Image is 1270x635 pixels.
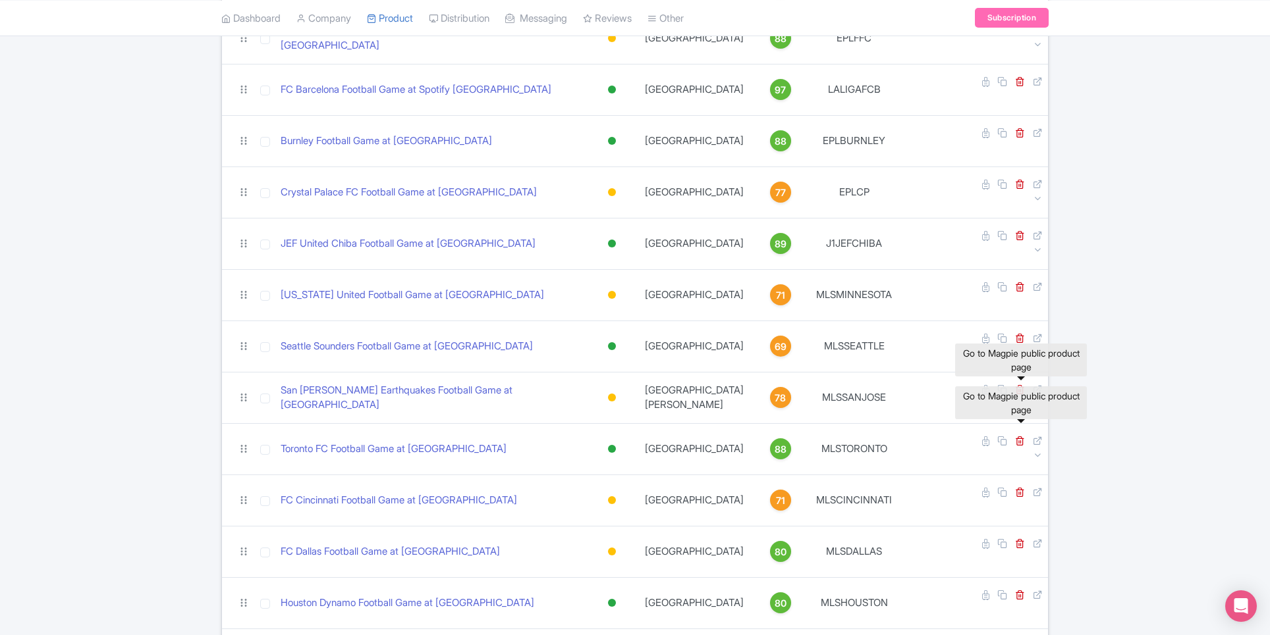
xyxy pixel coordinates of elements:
span: 71 [776,288,785,303]
span: 89 [775,237,787,251]
span: 88 [775,442,787,457]
div: Building [605,29,619,48]
a: 80 [759,541,802,562]
div: Active [605,132,619,151]
td: [GEOGRAPHIC_DATA] [637,269,754,320]
div: Active [605,337,619,356]
div: Go to Magpie public product page [955,386,1087,419]
td: [GEOGRAPHIC_DATA] [637,218,754,269]
td: [GEOGRAPHIC_DATA] [637,526,754,577]
a: 88 [759,438,802,459]
div: Building [605,542,619,561]
a: Burnley Football Game at [GEOGRAPHIC_DATA] [281,134,492,149]
td: [GEOGRAPHIC_DATA] [637,115,754,166]
a: 97 [759,79,802,100]
td: MLSDALLAS [807,526,902,577]
a: Houston Dynamo Football Game at [GEOGRAPHIC_DATA] [281,596,534,611]
span: 77 [775,186,786,200]
td: [GEOGRAPHIC_DATA] [637,474,754,526]
span: 88 [775,134,787,149]
a: Toronto FC Football Game at [GEOGRAPHIC_DATA] [281,442,507,457]
td: LALIGAFCB [807,64,902,115]
a: 69 [759,336,802,357]
div: Building [605,183,619,202]
td: J1JEFCHIBA [807,218,902,269]
a: 89 [759,233,802,254]
td: [GEOGRAPHIC_DATA] [637,577,754,628]
a: 88 [759,130,802,151]
span: 71 [776,494,785,508]
td: [GEOGRAPHIC_DATA] [637,13,754,64]
td: MLSMINNESOTA [807,269,902,320]
a: [US_STATE] United Football Game at [GEOGRAPHIC_DATA] [281,288,544,303]
span: 80 [775,596,787,611]
a: 78 [759,387,802,408]
a: Fulham FC Football Game at [PERSON_NAME][GEOGRAPHIC_DATA] [281,24,582,53]
div: Active [605,80,619,99]
a: FC Barcelona Football Game at Spotify [GEOGRAPHIC_DATA] [281,82,551,97]
a: San [PERSON_NAME] Earthquakes Football Game at [GEOGRAPHIC_DATA] [281,383,582,413]
span: 80 [775,545,787,559]
a: FC Cincinnati Football Game at [GEOGRAPHIC_DATA] [281,493,517,508]
a: Crystal Palace FC Football Game at [GEOGRAPHIC_DATA] [281,185,537,200]
a: FC Dallas Football Game at [GEOGRAPHIC_DATA] [281,544,500,559]
a: 71 [759,284,802,305]
div: Building [605,491,619,510]
div: Active [605,594,619,613]
div: Active [605,234,619,253]
div: Go to Magpie public product page [955,343,1087,376]
span: 97 [775,83,786,97]
span: 69 [775,340,787,354]
a: 88 [759,28,802,49]
td: MLSSEATTLE [807,320,902,372]
td: [GEOGRAPHIC_DATA] [637,166,754,218]
a: 71 [759,490,802,511]
td: EPLBURNLEY [807,115,902,166]
a: JEF United Chiba Football Game at [GEOGRAPHIC_DATA] [281,236,536,251]
td: [GEOGRAPHIC_DATA] [637,320,754,372]
td: [GEOGRAPHIC_DATA] [637,423,754,474]
a: 77 [759,182,802,203]
div: Building [605,388,619,407]
td: MLSSANJOSE [807,372,902,423]
div: Building [605,286,619,305]
span: 78 [775,391,786,405]
td: MLSHOUSTON [807,577,902,628]
td: MLSTORONTO [807,423,902,474]
td: [GEOGRAPHIC_DATA] [637,64,754,115]
a: Subscription [975,8,1049,28]
td: EPLCP [807,166,902,218]
td: [GEOGRAPHIC_DATA][PERSON_NAME] [637,372,754,423]
div: Open Intercom Messenger [1225,590,1257,622]
a: Seattle Sounders Football Game at [GEOGRAPHIC_DATA] [281,339,533,354]
span: 88 [775,32,787,46]
div: Active [605,440,619,459]
td: EPLFFC [807,13,902,64]
a: 80 [759,592,802,613]
td: MLSCINCINNATI [807,474,902,526]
